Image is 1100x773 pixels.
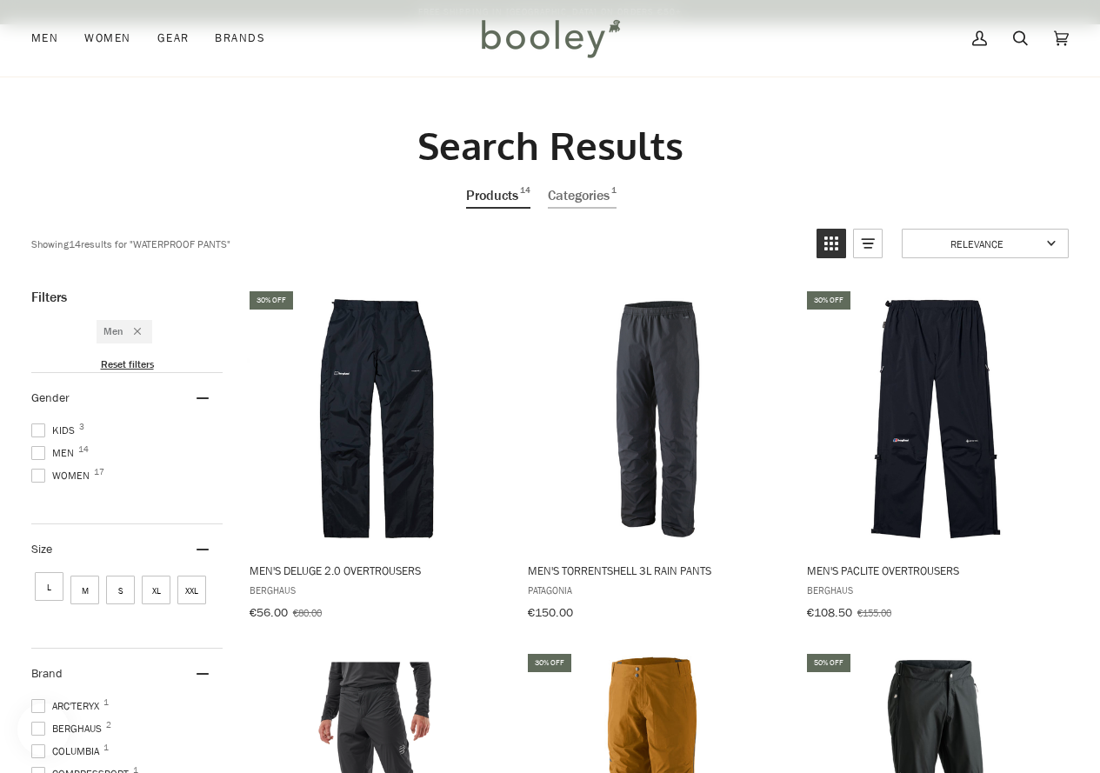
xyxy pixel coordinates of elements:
img: Berghaus Men's Deluge 2.0 Overtrousers - Booley Galway [247,289,508,550]
b: 14 [69,236,81,250]
span: Men's Paclite Overtrousers [807,563,1063,578]
img: Patagonia Men's Torrentshell 3L Rain Pants Black - Booley Galway [526,289,787,550]
span: Berghaus [807,583,1063,597]
span: Columbia [31,743,104,759]
span: Size: S [106,576,135,604]
span: Men's Torrentshell 3L Rain Pants [528,563,784,578]
span: Men [31,30,58,47]
span: Kids [31,423,80,438]
div: 30% off [807,291,850,310]
span: 14 [78,445,89,454]
span: Size: XL [142,576,170,604]
a: View Categories Tab [548,183,617,209]
span: Gender [31,390,70,406]
span: Patagonia [528,583,784,597]
span: Berghaus [31,721,107,736]
span: Men [103,324,123,339]
span: Brands [215,30,265,47]
div: 30% off [528,654,571,672]
div: 30% off [250,291,293,310]
a: Men's Torrentshell 3L Rain Pants [525,289,787,626]
span: Relevance [913,236,1041,250]
img: Berghaus Men's Paclite Overtrousers - Booley Galway [805,289,1066,550]
span: 17 [94,468,104,476]
span: 1 [103,743,109,752]
span: Arc'teryx [31,698,104,714]
iframe: Button to open loyalty program pop-up [17,703,70,756]
span: Reset filters [101,357,154,372]
span: €108.50 [807,604,852,621]
span: Size: XXL [177,576,206,604]
span: Men [31,445,79,461]
span: 14 [520,183,530,207]
span: Size: L [35,572,63,601]
a: View Products Tab [466,183,530,209]
img: Booley [474,13,626,63]
span: €56.00 [250,604,288,621]
a: View grid mode [817,229,846,258]
a: Men's Deluge 2.0 Overtrousers [247,289,509,626]
span: Size: M [70,576,99,604]
div: Remove filter: Men [123,324,141,339]
span: 3 [79,423,84,431]
span: Men's Deluge 2.0 Overtrousers [250,563,506,578]
div: Showing results for " " [31,229,803,258]
span: €155.00 [857,605,891,620]
span: Women [31,468,95,483]
span: 1 [611,183,617,207]
a: Men's Paclite Overtrousers [804,289,1066,626]
span: €150.00 [528,604,573,621]
div: 50% off [807,654,850,672]
span: Filters [31,289,67,306]
a: View list mode [853,229,883,258]
span: 2 [106,721,111,730]
span: Size [31,541,52,557]
span: Women [84,30,130,47]
a: Sort options [902,229,1069,258]
h2: Search Results [31,122,1069,170]
span: €80.00 [293,605,322,620]
li: Reset filters [31,357,223,372]
span: Brand [31,665,63,682]
span: Gear [157,30,190,47]
span: Berghaus [250,583,506,597]
span: 1 [103,698,109,707]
